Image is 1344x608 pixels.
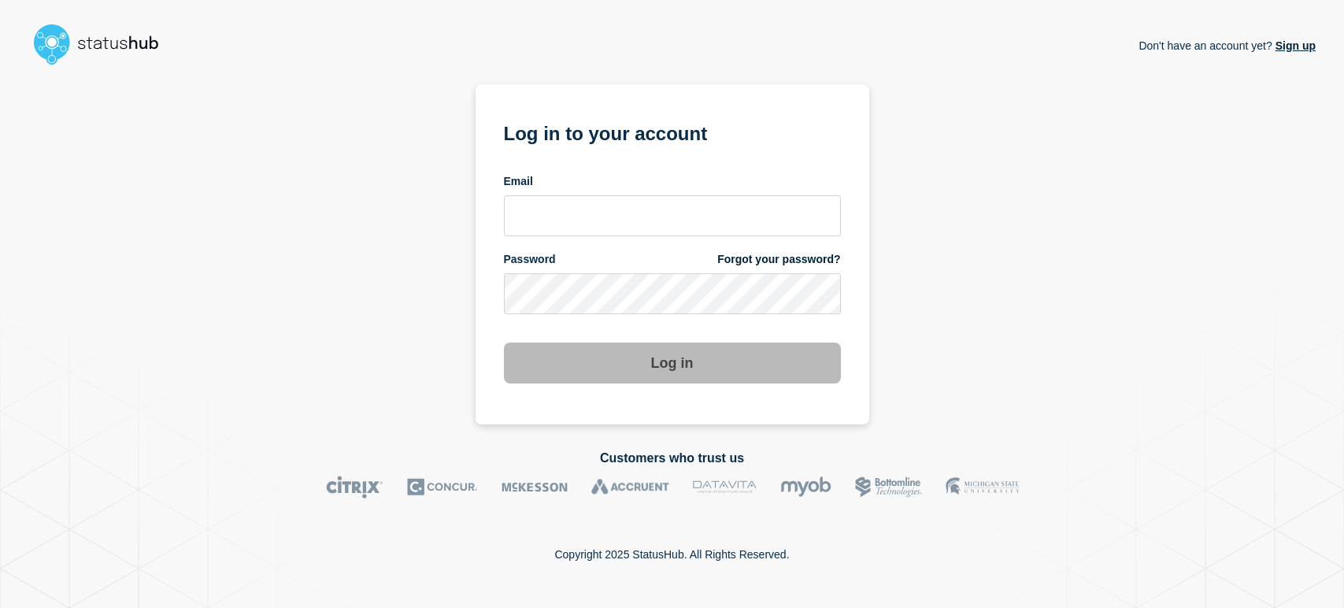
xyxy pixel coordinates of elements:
[946,476,1019,499] img: MSU logo
[504,273,841,314] input: password input
[326,476,383,499] img: Citrix logo
[717,252,840,267] a: Forgot your password?
[28,451,1316,465] h2: Customers who trust us
[407,476,478,499] img: Concur logo
[28,19,178,69] img: StatusHub logo
[1139,27,1316,65] p: Don't have an account yet?
[855,476,922,499] img: Bottomline logo
[591,476,669,499] img: Accruent logo
[693,476,757,499] img: DataVita logo
[504,174,533,189] span: Email
[504,195,841,236] input: email input
[554,548,789,561] p: Copyright 2025 StatusHub. All Rights Reserved.
[504,117,841,146] h1: Log in to your account
[780,476,831,499] img: myob logo
[502,476,568,499] img: McKesson logo
[504,343,841,384] button: Log in
[1272,39,1316,52] a: Sign up
[504,252,556,267] span: Password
